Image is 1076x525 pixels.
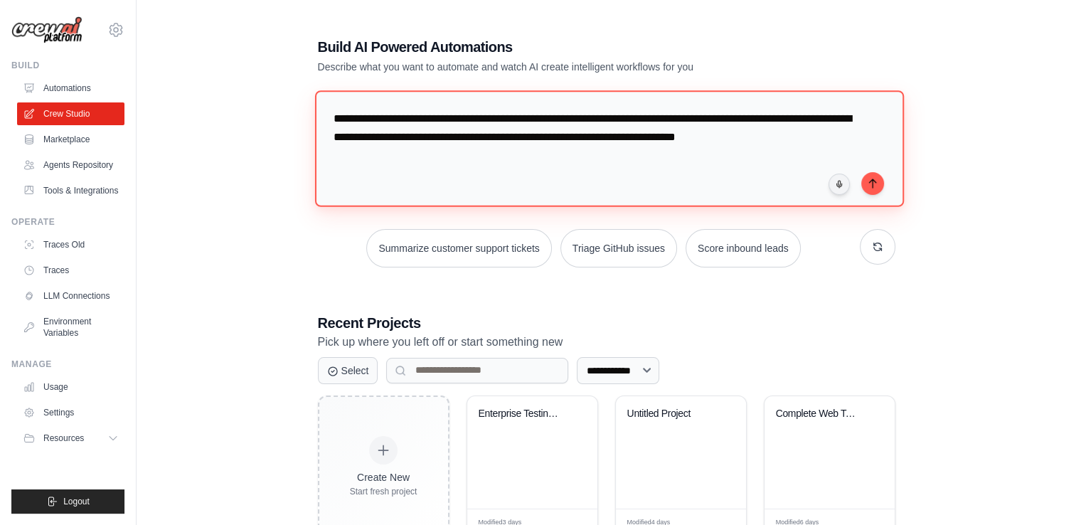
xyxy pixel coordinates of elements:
[17,401,124,424] a: Settings
[17,376,124,398] a: Usage
[318,37,796,57] h1: Build AI Powered Automations
[860,229,895,265] button: Get new suggestions
[686,229,801,267] button: Score inbound leads
[17,233,124,256] a: Traces Old
[17,179,124,202] a: Tools & Integrations
[17,310,124,344] a: Environment Variables
[17,128,124,151] a: Marketplace
[63,496,90,507] span: Logout
[350,470,417,484] div: Create New
[11,16,82,44] img: Logo
[560,229,677,267] button: Triage GitHub issues
[366,229,551,267] button: Summarize customer support tickets
[17,102,124,125] a: Crew Studio
[318,333,895,351] p: Pick up where you left off or start something new
[11,359,124,370] div: Manage
[829,174,850,195] button: Click to speak your automation idea
[627,408,713,420] div: Untitled Project
[43,433,84,444] span: Resources
[17,154,124,176] a: Agents Repository
[17,259,124,282] a: Traces
[17,285,124,307] a: LLM Connections
[17,427,124,450] button: Resources
[318,313,895,333] h3: Recent Projects
[350,486,417,497] div: Start fresh project
[17,77,124,100] a: Automations
[318,357,378,384] button: Select
[479,408,565,420] div: Enterprise Testing Automation Platform
[11,216,124,228] div: Operate
[776,408,862,420] div: Complete Web Test Automation with Execution
[11,60,124,71] div: Build
[11,489,124,514] button: Logout
[318,60,796,74] p: Describe what you want to automate and watch AI create intelligent workflows for you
